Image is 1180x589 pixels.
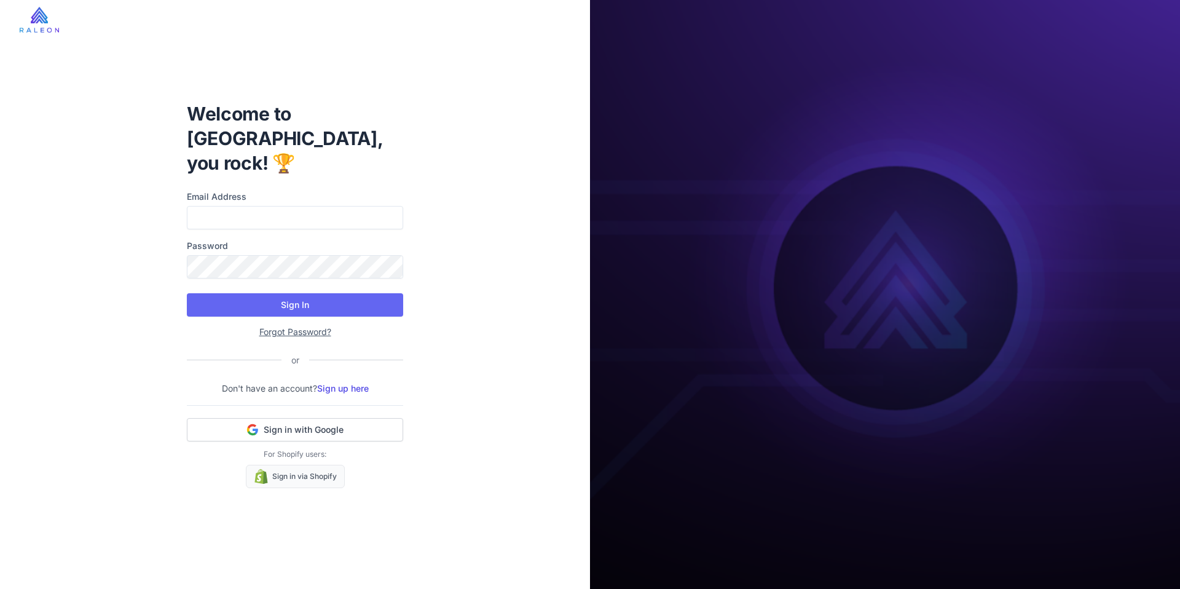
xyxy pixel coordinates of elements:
label: Password [187,239,403,253]
h1: Welcome to [GEOGRAPHIC_DATA], you rock! 🏆 [187,101,403,175]
p: For Shopify users: [187,449,403,460]
span: Sign in with Google [264,424,344,436]
img: raleon-logo-whitebg.9aac0268.jpg [20,7,59,33]
p: Don't have an account? [187,382,403,395]
a: Sign in via Shopify [246,465,345,488]
div: or [281,354,309,367]
a: Forgot Password? [259,326,331,337]
button: Sign in with Google [187,418,403,441]
label: Email Address [187,190,403,204]
button: Sign In [187,293,403,317]
a: Sign up here [317,383,369,393]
